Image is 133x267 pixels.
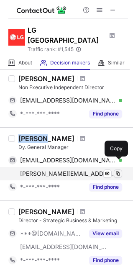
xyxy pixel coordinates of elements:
span: [EMAIL_ADDRESS][DOMAIN_NAME] [20,97,116,104]
div: [PERSON_NAME] [18,208,74,216]
img: ContactOut v5.3.10 [17,5,67,15]
button: Reveal Button [89,256,122,264]
button: Reveal Button [89,229,122,238]
span: ***@[DOMAIN_NAME] [20,230,84,237]
h1: LG [GEOGRAPHIC_DATA] [28,25,103,45]
div: [PERSON_NAME] [18,134,74,143]
span: About [18,59,32,66]
span: Similar [108,59,125,66]
img: 92b8fa320889c8ea53cc828b76417b8e [8,29,25,46]
button: Reveal Button [89,183,122,191]
div: [PERSON_NAME] [18,74,74,83]
span: Traffic rank: # 1,545 [28,46,74,52]
div: Non Executive Independent Director [18,84,128,91]
span: [EMAIL_ADDRESS][DOMAIN_NAME] [20,243,107,251]
span: Decision makers [50,59,90,66]
span: [PERSON_NAME][EMAIL_ADDRESS][DOMAIN_NAME] [20,170,116,177]
div: Dy. General Manager [18,144,128,151]
button: Reveal Button [89,110,122,118]
span: [EMAIL_ADDRESS][DOMAIN_NAME] [20,157,116,164]
div: Director - Strategic Business & Marketing [18,217,128,224]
